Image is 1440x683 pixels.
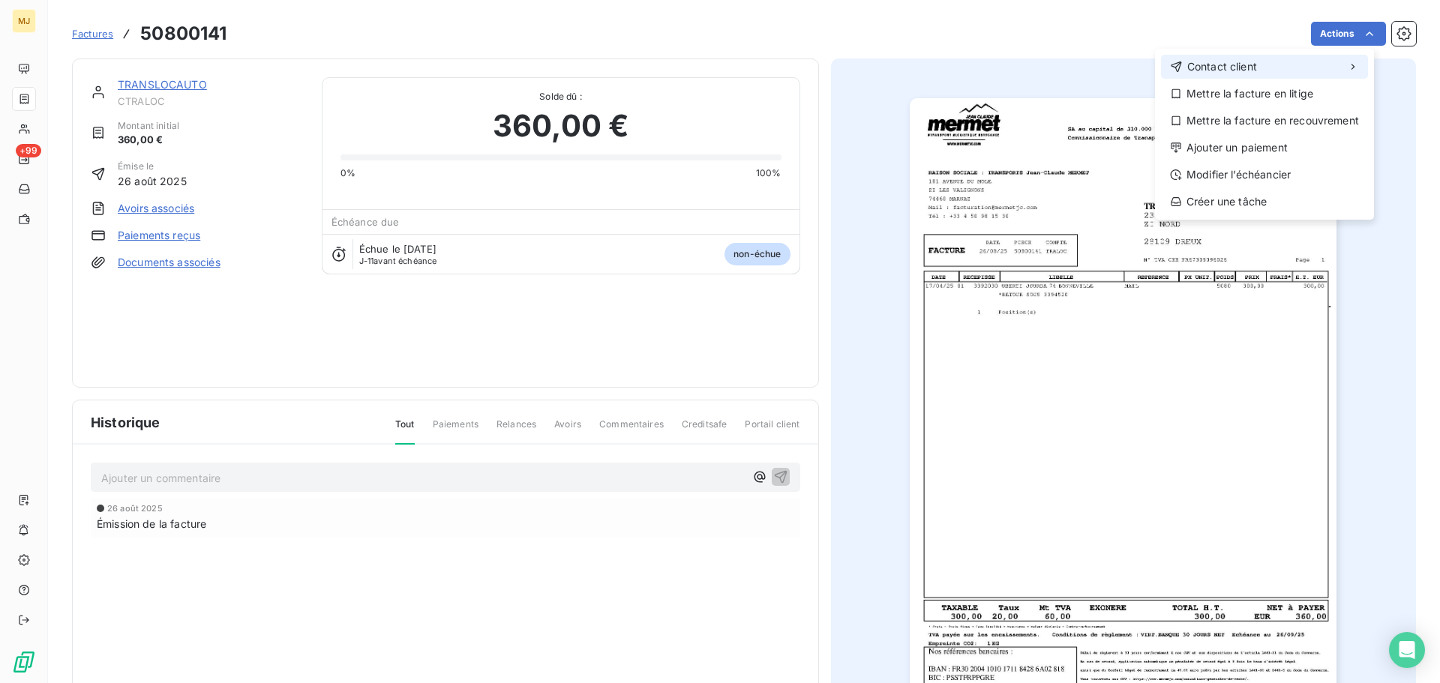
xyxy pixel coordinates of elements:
div: Mettre la facture en litige [1161,82,1368,106]
div: Ajouter un paiement [1161,136,1368,160]
div: Actions [1155,49,1374,220]
div: Mettre la facture en recouvrement [1161,109,1368,133]
div: Modifier l’échéancier [1161,163,1368,187]
div: Créer une tâche [1161,190,1368,214]
span: Contact client [1187,59,1257,74]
